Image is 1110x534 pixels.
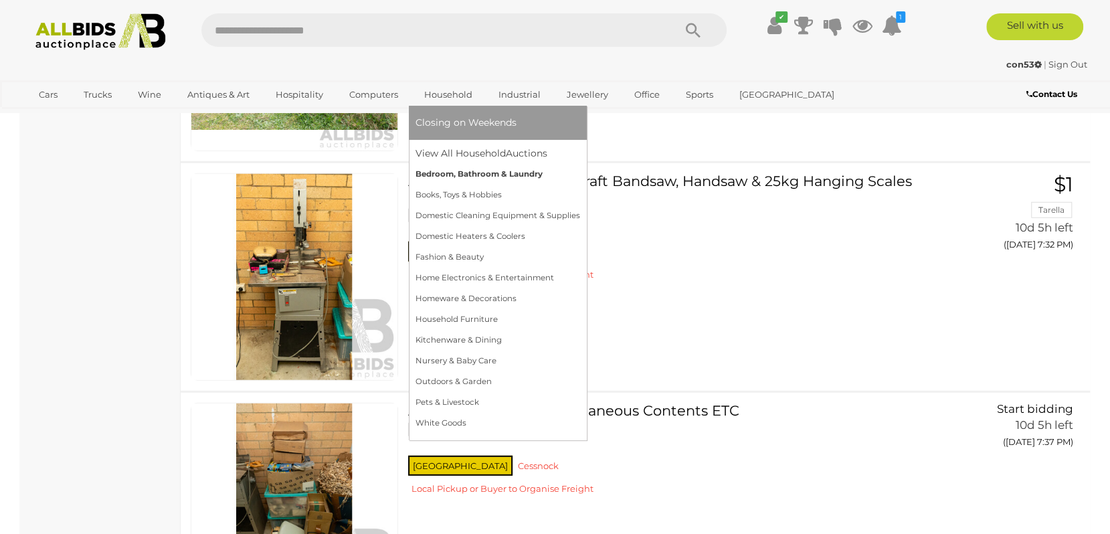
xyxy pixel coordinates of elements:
a: Assorted Job Lot - Workcraft Bandsaw, Handsaw & 25kg Hanging Scales ETC 54196-105 [GEOGRAPHIC_DAT... [418,173,929,290]
span: $1 [1054,172,1073,197]
img: Allbids.com.au [28,13,173,50]
b: Contact Us [1026,89,1077,99]
a: [GEOGRAPHIC_DATA] [731,84,843,106]
a: Sell with us [986,13,1083,40]
a: Household [415,84,481,106]
i: ✔ [775,11,788,23]
a: ✔ [764,13,784,37]
strong: con53 [1006,59,1042,70]
a: Sports [677,84,722,106]
a: con53 [1006,59,1044,70]
a: Hospitality [267,84,332,106]
a: Jewellery [558,84,617,106]
a: Contact Us [1026,87,1080,102]
a: Trucks [75,84,120,106]
a: Antiques & Art [179,84,258,106]
a: 1 [882,13,902,37]
span: | [1044,59,1046,70]
span: Start bidding [997,402,1073,416]
i: 1 [896,11,905,23]
button: Search [660,13,727,47]
a: Start bidding 10d 5h left ([DATE] 7:37 PM) [949,403,1077,455]
a: Computers [341,84,407,106]
a: Cars [30,84,66,106]
a: Sign Out [1048,59,1087,70]
a: Office [626,84,668,106]
a: Wine [129,84,170,106]
a: Industrial [490,84,549,106]
a: Assorted Job Lot - Miscellaneous Contents ETC 54196-104 [GEOGRAPHIC_DATA] Cessnock Local Pickup o... [418,403,929,505]
a: $1 Tarella 10d 5h left ([DATE] 7:32 PM) [949,173,1077,257]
